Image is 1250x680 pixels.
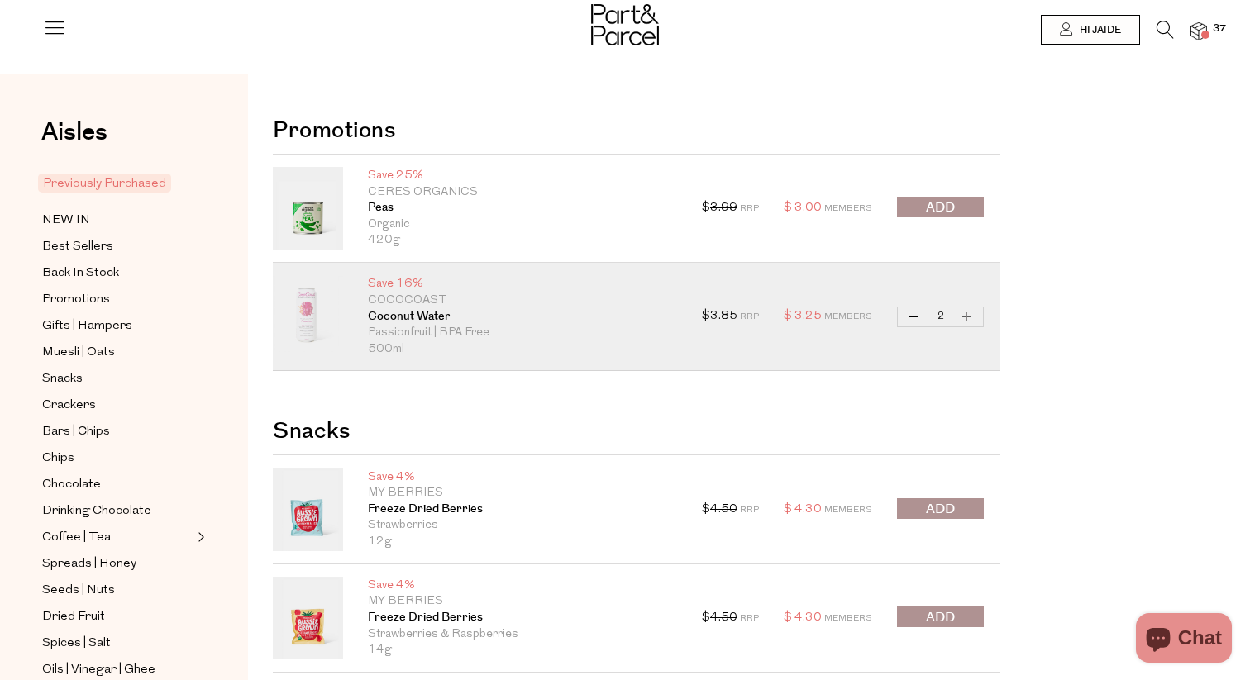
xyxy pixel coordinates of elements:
[42,581,115,601] span: Seeds | Nuts
[42,290,110,310] span: Promotions
[368,469,677,486] p: Save 4%
[824,506,872,515] span: Members
[42,527,193,548] a: Coffee | Tea
[740,506,759,515] span: RRP
[710,503,737,516] s: 4.50
[42,342,193,363] a: Muesli | Oats
[784,202,792,214] span: $
[824,204,872,213] span: Members
[42,264,119,283] span: Back In Stock
[42,236,193,257] a: Best Sellers
[42,501,193,521] a: Drinking Chocolate
[42,211,90,231] span: NEW IN
[42,421,193,442] a: Bars | Chips
[368,610,677,626] a: Freeze Dried Berries
[368,502,677,518] a: Freeze Dried Berries
[42,316,193,336] a: Gifts | Hampers
[42,343,115,363] span: Muesli | Oats
[42,475,101,495] span: Chocolate
[41,120,107,161] a: Aisles
[368,626,677,643] p: Strawberries & Raspberries
[1209,21,1230,36] span: 37
[42,528,111,548] span: Coffee | Tea
[42,633,193,654] a: Spices | Salt
[368,232,677,249] p: 420g
[368,341,677,358] p: 500ml
[368,168,677,184] p: Save 25%
[42,237,113,257] span: Best Sellers
[368,534,677,550] p: 12g
[784,503,792,516] span: $
[42,448,193,468] a: Chips
[794,611,822,624] span: 4.30
[794,310,822,322] span: 3.25
[42,422,110,442] span: Bars | Chips
[42,210,193,231] a: NEW IN
[1190,22,1207,40] a: 37
[930,307,951,326] input: QTY Coconut Water
[42,396,96,416] span: Crackers
[591,4,659,45] img: Part&Parcel
[368,200,677,216] a: Peas
[1076,23,1121,37] span: Hi Jaide
[1041,15,1140,45] a: Hi Jaide
[368,593,677,610] p: My Berries
[368,325,677,341] p: Passionfruit | BPA Free
[42,289,193,310] a: Promotions
[42,369,83,389] span: Snacks
[368,276,677,292] p: Save 16%
[784,611,792,624] span: $
[740,204,759,213] span: RRP
[273,275,343,358] img: Coconut Water
[42,606,193,627] a: Dried Fruit
[273,95,1000,155] h2: Promotions
[42,554,136,574] span: Spreads | Honey
[42,554,193,574] a: Spreads | Honey
[42,474,193,495] a: Chocolate
[710,310,737,322] s: 3.85
[710,202,737,214] s: 3.99
[368,309,677,326] a: Coconut Water
[824,614,872,623] span: Members
[42,449,74,468] span: Chips
[42,369,193,389] a: Snacks
[42,263,193,283] a: Back In Stock
[368,578,677,594] p: Save 4%
[794,202,822,214] span: 3.00
[702,202,710,214] span: $
[273,396,1000,455] h2: Snacks
[794,503,822,516] span: 4.30
[702,310,710,322] span: $
[702,611,710,624] span: $
[42,316,132,336] span: Gifts | Hampers
[740,614,759,623] span: RRP
[368,292,677,309] p: CocoCoast
[193,527,205,547] button: Expand/Collapse Coffee | Tea
[41,114,107,150] span: Aisles
[368,485,677,502] p: My Berries
[42,660,155,680] span: Oils | Vinegar | Ghee
[368,642,677,659] p: 14g
[38,174,171,193] span: Previously Purchased
[42,502,151,521] span: Drinking Chocolate
[42,580,193,601] a: Seeds | Nuts
[368,216,677,233] p: Organic
[42,607,105,627] span: Dried Fruit
[740,312,759,321] span: RRP
[42,634,111,654] span: Spices | Salt
[42,395,193,416] a: Crackers
[702,503,710,516] span: $
[784,310,792,322] span: $
[368,184,677,201] p: Ceres Organics
[42,174,193,193] a: Previously Purchased
[710,611,737,624] s: 4.50
[1131,613,1237,667] inbox-online-store-chat: Shopify online store chat
[42,659,193,680] a: Oils | Vinegar | Ghee
[824,312,872,321] span: Members
[368,517,677,534] p: Strawberries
